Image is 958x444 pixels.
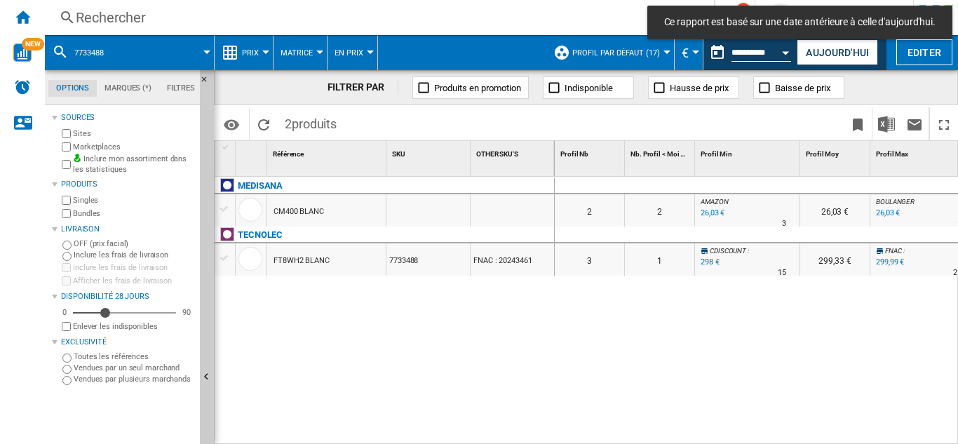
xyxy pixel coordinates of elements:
img: wise-card.svg [13,43,32,62]
div: Délai de livraison : 3 jours [782,217,786,231]
div: CM400 BLANC [274,196,324,228]
input: Marketplaces [62,142,71,152]
input: Inclure les frais de livraison [62,263,71,272]
span: Baisse de prix [775,83,830,93]
div: Mise à jour : mercredi 8 octobre 2025 02:00 [699,255,720,269]
span: AMAZON [701,198,728,206]
span: Nb. Profil < Moi [630,150,679,158]
button: Créer un favoris [844,107,872,140]
label: OFF (prix facial) [74,238,194,249]
div: Rechercher [76,8,677,27]
button: Prix [242,35,266,70]
span: Prix [242,48,259,58]
md-tab-item: Filtres [159,80,203,97]
div: Mise à jour : mercredi 8 octobre 2025 02:00 [874,206,900,220]
label: Sites [73,128,194,139]
button: Hausse de prix [648,76,739,99]
div: Profil Min Sort None [698,141,800,163]
button: En Prix [335,35,370,70]
div: Sort None [628,141,694,163]
span: En Prix [335,48,363,58]
div: Sort None [270,141,386,163]
div: Sort None [473,141,554,163]
input: Afficher les frais de livraison [62,276,71,285]
div: 90 [179,307,194,318]
button: Profil par défaut (17) [572,35,667,70]
div: Profil Nb Sort None [558,141,624,163]
span: 2 [278,107,344,137]
span: Matrice [281,48,313,58]
span: € [682,46,689,60]
div: 0 [59,307,70,318]
button: md-calendar [703,39,731,67]
md-menu: Currency [675,35,703,70]
button: Masquer [200,70,217,95]
span: Référence [273,150,304,158]
div: FILTRER PAR [328,81,399,95]
md-tab-item: Options [48,80,97,97]
span: Profil Nb [560,150,588,158]
div: Référence Sort None [270,141,386,163]
button: Baisse de prix [753,76,844,99]
img: alerts-logo.svg [14,79,31,95]
span: produits [292,116,337,131]
div: Produits [61,179,194,190]
button: Editer [896,39,952,65]
input: Singles [62,196,71,205]
input: Vendues par plusieurs marchands [62,376,72,385]
label: Bundles [73,208,194,219]
div: 1 [625,243,694,276]
button: Options [217,112,245,137]
label: Toutes les références [74,351,194,362]
input: Sites [62,129,71,138]
div: FNAC : 20243461 [471,243,554,276]
span: BOULANGER [876,198,915,206]
div: Prix [222,35,266,70]
div: Livraison [61,224,194,235]
div: Sort None [389,141,470,163]
input: Inclure les frais de livraison [62,252,72,261]
span: NEW [22,38,44,51]
input: Afficher les frais de livraison [62,322,71,331]
div: Sources [61,112,194,123]
span: : [903,247,905,255]
md-slider: Disponibilité [73,306,176,320]
label: Inclure les frais de livraison [74,250,194,260]
div: 26,03 € [800,194,870,227]
span: Indisponible [565,83,613,93]
div: Sort None [803,141,870,163]
button: Indisponible [543,76,634,99]
div: FT8WH2 BLANC [274,245,330,277]
div: SKU Sort None [389,141,470,163]
md-tab-item: Marques (*) [97,80,159,97]
button: € [682,35,696,70]
input: Bundles [62,209,71,218]
label: Vendues par plusieurs marchands [74,374,194,384]
button: Produits en promotion [412,76,529,99]
button: Plein écran [930,107,958,140]
div: Nb. Profil < Moi Sort None [628,141,694,163]
button: Matrice [281,35,320,70]
label: Marketplaces [73,142,194,152]
div: Mise à jour : mercredi 8 octobre 2025 02:00 [699,206,724,220]
div: Disponibilité 28 Jours [61,291,194,302]
span: Profil Moy [806,150,839,158]
button: Recharger [250,107,278,140]
div: 2 [555,194,624,227]
button: Aujourd'hui [797,39,878,65]
div: 299,33 € [800,243,870,276]
span: : [748,247,749,255]
img: excel-24x24.png [878,116,895,133]
div: Profil Moy Sort None [803,141,870,163]
label: Inclure les frais de livraison [73,262,194,273]
div: Sort None [238,141,267,163]
span: CDISCOUNT [710,247,746,255]
span: FNAC [885,247,902,255]
label: Afficher les frais de livraison [73,276,194,286]
div: Mise à jour : mercredi 8 octobre 2025 02:00 [874,255,904,269]
input: Toutes les références [62,354,72,363]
